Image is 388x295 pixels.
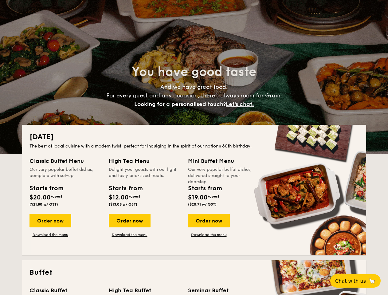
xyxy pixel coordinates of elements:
div: High Tea Menu [109,157,181,165]
div: High Tea Buffet [109,286,181,295]
div: Our very popular buffet dishes, delivered straight to your doorstep. [188,167,260,179]
span: 🦙 [368,277,376,285]
div: Order now [188,214,230,227]
span: /guest [208,194,219,199]
div: Seminar Buffet [188,286,260,295]
span: ($21.80 w/ GST) [29,202,58,206]
span: Chat with us [335,278,366,284]
span: ($20.71 w/ GST) [188,202,217,206]
div: The best of local cuisine with a modern twist, perfect for indulging in the spirit of our nation’... [29,143,359,149]
div: Order now [29,214,71,227]
div: Our very popular buffet dishes, complete with set-up. [29,167,101,179]
span: You have good taste [132,65,256,79]
span: ($13.08 w/ GST) [109,202,137,206]
span: Let's chat. [226,101,254,108]
button: Chat with us🦙 [330,274,381,288]
div: Classic Buffet [29,286,101,295]
div: Classic Buffet Menu [29,157,101,165]
span: Looking for a personalised touch? [134,101,226,108]
a: Download the menu [29,232,71,237]
h2: [DATE] [29,132,359,142]
a: Download the menu [188,232,230,237]
div: Delight your guests with our light and tasty bite-sized treats. [109,167,181,179]
span: /guest [51,194,62,199]
div: Starts from [109,184,142,193]
span: $20.00 [29,194,51,201]
div: Starts from [188,184,221,193]
div: Mini Buffet Menu [188,157,260,165]
div: Starts from [29,184,63,193]
span: $12.00 [109,194,129,201]
span: /guest [129,194,140,199]
div: Order now [109,214,151,227]
a: Download the menu [109,232,151,237]
h2: Buffet [29,268,359,277]
span: $19.00 [188,194,208,201]
span: And we have great food. For every guest and any occasion, there’s always room for Grain. [106,84,282,108]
